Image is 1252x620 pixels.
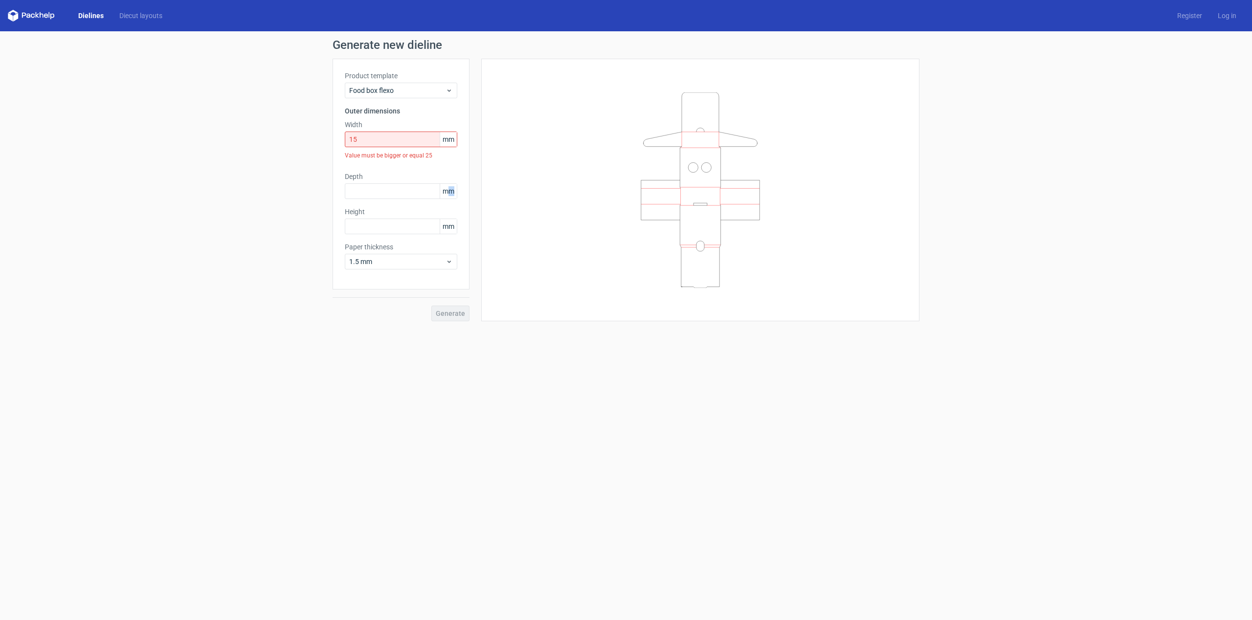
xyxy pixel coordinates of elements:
span: mm [440,132,457,147]
h3: Outer dimensions [345,106,457,116]
span: mm [440,184,457,199]
span: Food box flexo [349,86,446,95]
a: Diecut layouts [112,11,170,21]
span: 1.5 mm [349,257,446,266]
label: Depth [345,172,457,181]
label: Product template [345,71,457,81]
a: Register [1169,11,1210,21]
label: Height [345,207,457,217]
label: Width [345,120,457,130]
label: Paper thickness [345,242,457,252]
a: Log in [1210,11,1244,21]
span: mm [440,219,457,234]
a: Dielines [70,11,112,21]
h1: Generate new dieline [333,39,919,51]
div: Value must be bigger or equal 25 [345,147,457,164]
